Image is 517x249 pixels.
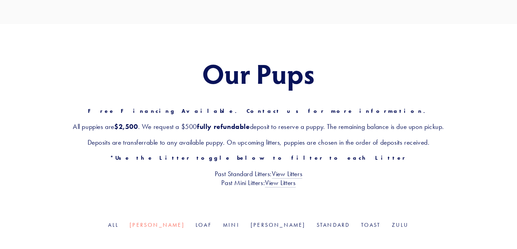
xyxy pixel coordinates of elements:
a: [PERSON_NAME] [130,222,185,228]
strong: fully refundable [197,122,250,131]
h3: Deposits are transferrable to any available puppy. On upcoming litters, puppies are chosen in the... [34,138,483,147]
h3: Past Standard Litters: Past Mini Litters: [34,169,483,187]
a: Loaf [196,222,212,228]
strong: $2,500 [114,122,138,131]
strong: Free Financing Available. Contact us for more information. [88,108,429,114]
a: View Litters [265,179,295,187]
a: Mini [223,222,240,228]
h1: Our Pups [34,58,483,88]
a: [PERSON_NAME] [251,222,306,228]
h3: All puppies are . We request a $500 deposit to reserve a puppy. The remaining balance is due upon... [34,122,483,131]
a: Standard [317,222,350,228]
a: View Litters [272,170,302,179]
a: All [108,222,119,228]
a: Zulu [392,222,409,228]
strong: *Use the Litter toggle below to filter to each Litter [110,155,407,161]
a: Toast [361,222,381,228]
